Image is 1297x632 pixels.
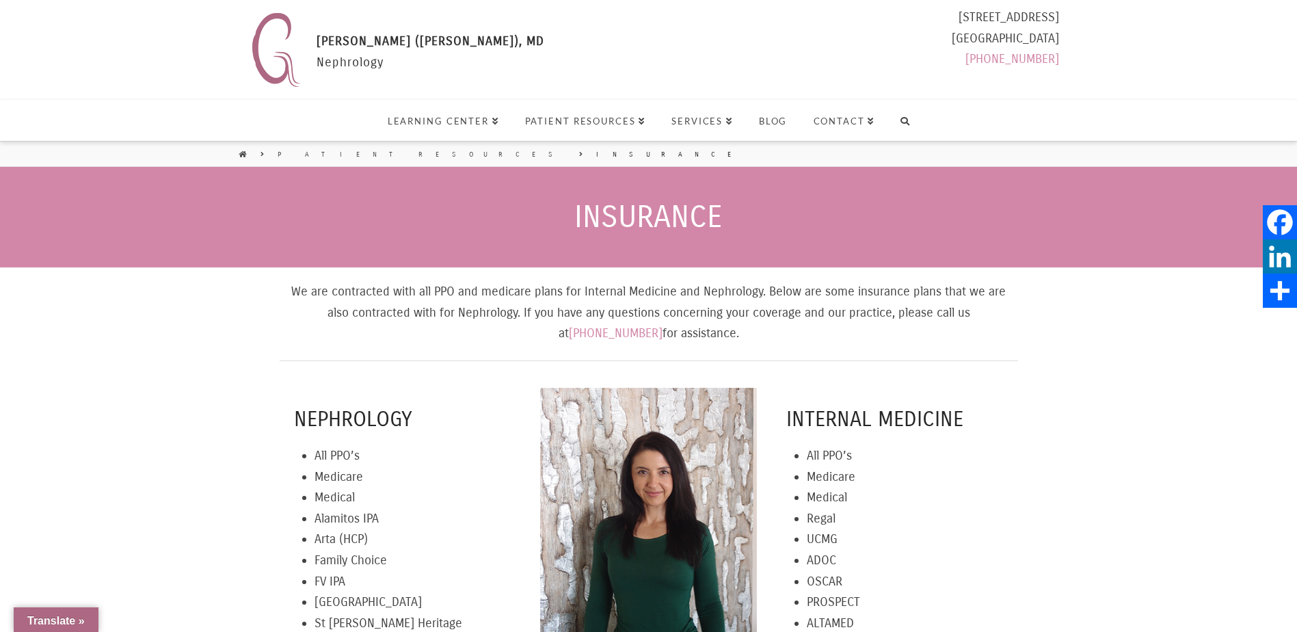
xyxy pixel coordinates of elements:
[807,466,1003,488] li: Medicare
[658,100,745,141] a: Services
[525,117,645,126] span: Patient Resources
[315,571,511,592] li: FV IPA
[807,445,1003,466] li: All PPO’s
[596,150,744,159] a: Insurance
[1263,239,1297,274] a: LinkedIn
[807,529,1003,550] li: UCMG
[745,100,800,141] a: Blog
[800,100,887,141] a: Contact
[315,508,511,529] li: Alamitos IPA
[245,7,306,92] img: Nephrology
[315,487,511,508] li: Medical
[315,529,511,550] li: Arta (HCP)
[671,117,733,126] span: Services
[315,466,511,488] li: Medicare
[315,445,511,466] li: All PPO’s
[27,615,85,627] span: Translate »
[388,117,499,126] span: Learning Center
[317,31,544,92] div: Nephrology
[807,487,1003,508] li: Medical
[294,405,511,434] h4: Nephrology
[278,150,565,159] a: Patient Resources
[807,592,1003,613] li: PROSPECT
[807,508,1003,529] li: Regal
[786,405,1003,434] h4: Internal Medicine
[315,550,511,571] li: Family Choice
[759,117,788,126] span: Blog
[807,550,1003,571] li: ADOC
[317,34,544,49] span: [PERSON_NAME] ([PERSON_NAME]), MD
[807,571,1003,592] li: OSCAR
[280,281,1018,344] p: We are contracted with all PPO and medicare plans for Internal Medicine and Nephrology. Below are...
[814,117,875,126] span: Contact
[315,592,511,613] li: [GEOGRAPHIC_DATA]
[965,51,1059,66] a: [PHONE_NUMBER]
[1263,205,1297,239] a: Facebook
[374,100,511,141] a: Learning Center
[511,100,658,141] a: Patient Resources
[952,7,1059,75] div: [STREET_ADDRESS] [GEOGRAPHIC_DATA]
[569,326,663,341] a: [PHONE_NUMBER]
